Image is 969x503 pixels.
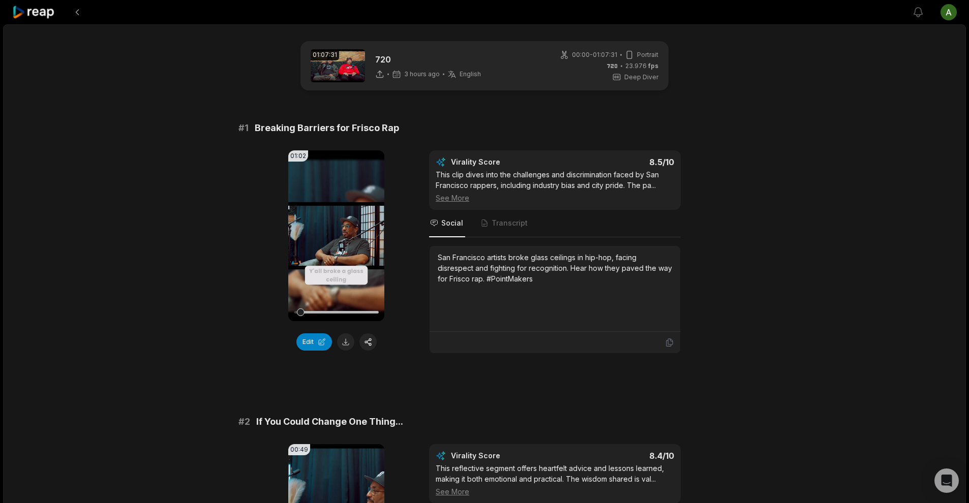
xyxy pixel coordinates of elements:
nav: Tabs [429,210,681,237]
div: San Francisco artists broke glass ceilings in hip-hop, facing disrespect and fighting for recogni... [438,252,672,284]
span: Social [441,218,463,228]
div: See More [436,193,674,203]
span: Deep Diver [624,73,658,82]
div: 8.5 /10 [565,157,675,167]
span: If You Could Change One Thing... [256,415,403,429]
span: 3 hours ago [404,70,440,78]
div: Virality Score [451,157,560,167]
span: Portrait [637,50,658,59]
span: 00:00 - 01:07:31 [572,50,617,59]
div: 01:07:31 [311,49,339,60]
video: Your browser does not support mp4 format. [288,150,384,321]
div: This clip dives into the challenges and discrimination faced by San Francisco rappers, including ... [436,169,674,203]
div: Virality Score [451,451,560,461]
span: English [460,70,481,78]
span: Breaking Barriers for Frisco Rap [255,121,399,135]
div: Open Intercom Messenger [934,468,959,493]
div: 8.4 /10 [565,451,675,461]
span: # 1 [238,121,249,135]
span: 23.976 [625,61,658,71]
p: 720 [375,53,481,66]
span: # 2 [238,415,250,429]
button: Edit [296,333,332,351]
div: See More [436,486,674,497]
span: Transcript [492,218,528,228]
span: fps [648,62,658,70]
div: This reflective segment offers heartfelt advice and lessons learned, making it both emotional and... [436,463,674,497]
